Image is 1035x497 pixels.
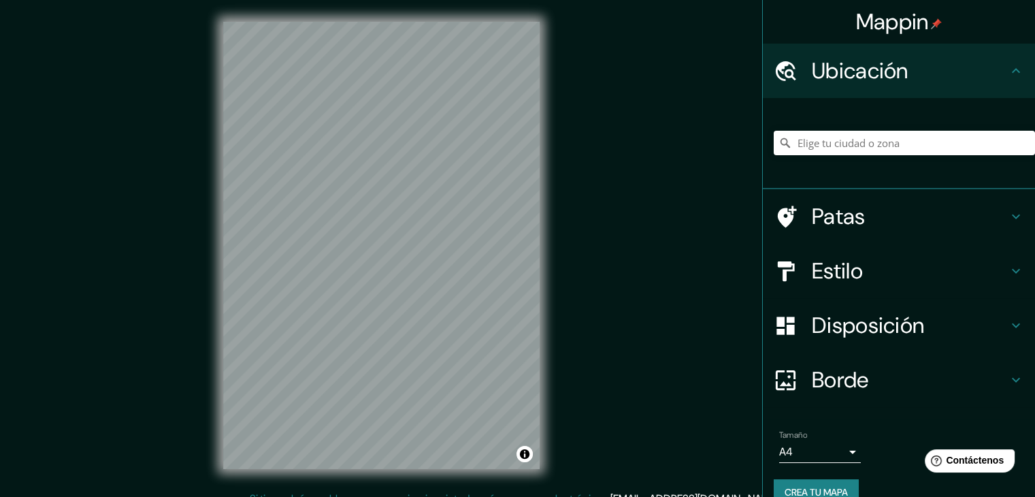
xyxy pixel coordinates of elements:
button: Activar o desactivar atribución [516,446,533,462]
font: Mappin [856,7,929,36]
font: Ubicación [812,57,908,85]
img: pin-icon.png [931,18,942,29]
div: Borde [763,353,1035,407]
div: A4 [779,441,861,463]
canvas: Mapa [223,22,540,469]
font: A4 [779,445,793,459]
iframe: Lanzador de widgets de ayuda [914,444,1020,482]
input: Elige tu ciudad o zona [774,131,1035,155]
font: Patas [812,202,866,231]
font: Borde [812,366,869,394]
div: Disposición [763,298,1035,353]
div: Estilo [763,244,1035,298]
div: Ubicación [763,44,1035,98]
div: Patas [763,189,1035,244]
font: Tamaño [779,430,807,440]
font: Disposición [812,311,924,340]
font: Estilo [812,257,863,285]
